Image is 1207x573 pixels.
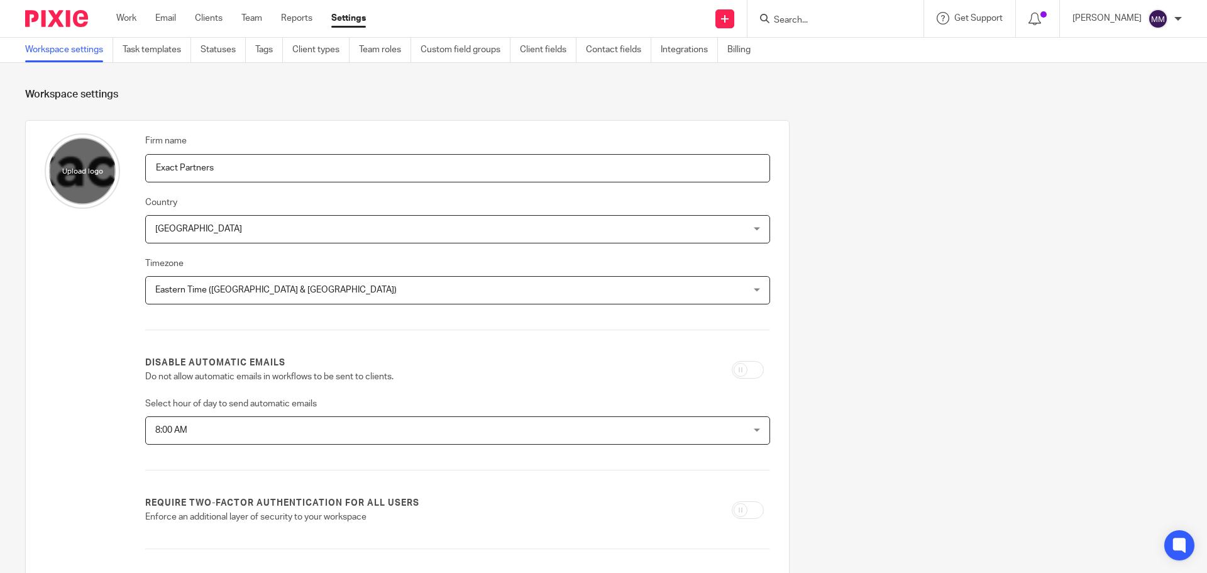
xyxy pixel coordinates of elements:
[255,38,283,62] a: Tags
[155,225,242,233] span: [GEOGRAPHIC_DATA]
[123,38,191,62] a: Task templates
[241,12,262,25] a: Team
[1072,12,1142,25] p: [PERSON_NAME]
[292,38,350,62] a: Client types
[116,12,136,25] a: Work
[954,14,1003,23] span: Get Support
[773,15,886,26] input: Search
[145,257,184,270] label: Timezone
[155,286,397,294] span: Eastern Time ([GEOGRAPHIC_DATA] & [GEOGRAPHIC_DATA])
[661,38,718,62] a: Integrations
[145,357,285,369] label: Disable automatic emails
[25,38,113,62] a: Workspace settings
[586,38,651,62] a: Contact fields
[201,38,246,62] a: Statuses
[520,38,576,62] a: Client fields
[25,10,88,27] img: Pixie
[25,88,1182,101] h1: Workspace settings
[195,12,223,25] a: Clients
[155,12,176,25] a: Email
[145,154,770,182] input: Name of your firm
[145,196,177,209] label: Country
[727,38,760,62] a: Billing
[1148,9,1168,29] img: svg%3E
[145,497,419,509] label: Require two-factor authentication for all users
[281,12,312,25] a: Reports
[155,426,187,435] span: 8:00 AM
[145,398,317,410] label: Select hour of day to send automatic emails
[145,135,187,147] label: Firm name
[331,12,366,25] a: Settings
[421,38,510,62] a: Custom field groups
[359,38,411,62] a: Team roles
[145,370,555,383] p: Do not allow automatic emails in workflows to be sent to clients.
[145,511,555,523] p: Enforce an additional layer of security to your workspace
